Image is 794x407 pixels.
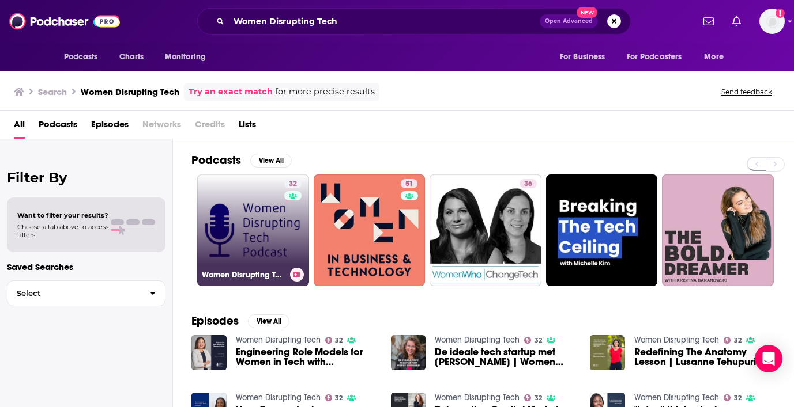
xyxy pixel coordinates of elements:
[520,179,537,188] a: 36
[435,347,576,367] a: De ideale tech startup met Wendy Broersen | Women Disrupting Tech
[236,393,321,402] a: Women Disrupting Tech
[734,338,742,343] span: 32
[560,49,605,65] span: For Business
[195,115,225,139] span: Credits
[634,347,776,367] a: Redefining The Anatomy Lesson | Lusanne Tehupuring on Women Disrupting Tech
[64,49,98,65] span: Podcasts
[39,115,77,139] a: Podcasts
[191,314,239,328] h2: Episodes
[112,46,151,68] a: Charts
[435,393,520,402] a: Women Disrupting Tech
[401,179,417,188] a: 51
[391,335,426,370] img: De ideale tech startup met Wendy Broersen | Women Disrupting Tech
[405,178,413,190] span: 51
[7,290,141,297] span: Select
[524,178,532,190] span: 36
[535,338,542,343] span: 32
[759,9,785,34] img: User Profile
[759,9,785,34] button: Show profile menu
[202,270,285,280] h3: Women Disrupting Tech
[248,314,289,328] button: View All
[9,10,120,32] img: Podchaser - Follow, Share and Rate Podcasts
[91,115,129,139] a: Episodes
[728,12,746,31] a: Show notifications dropdown
[197,174,309,286] a: 32Women Disrupting Tech
[335,338,343,343] span: 32
[14,115,25,139] a: All
[239,115,256,139] a: Lists
[56,46,113,68] button: open menu
[7,261,165,272] p: Saved Searches
[191,153,292,168] a: PodcastsView All
[435,335,520,345] a: Women Disrupting Tech
[430,174,541,286] a: 36
[524,394,542,401] a: 32
[191,153,241,168] h2: Podcasts
[325,337,343,344] a: 32
[335,395,343,401] span: 32
[704,49,724,65] span: More
[157,46,221,68] button: open menu
[540,14,598,28] button: Open AdvancedNew
[236,335,321,345] a: Women Disrupting Tech
[236,347,377,367] a: Engineering Role Models for Women in Tech with Carlota Salamat | Episode 58 of Women Disrupting Tech
[289,178,297,190] span: 32
[577,7,597,18] span: New
[734,395,742,401] span: 32
[696,46,738,68] button: open menu
[165,49,206,65] span: Monitoring
[197,8,631,35] div: Search podcasts, credits, & more...
[634,393,719,402] a: Women Disrupting Tech
[435,347,576,367] span: De ideale tech startup met [PERSON_NAME] | Women Disrupting Tech
[191,335,227,370] img: Engineering Role Models for Women in Tech with Carlota Salamat | Episode 58 of Women Disrupting Tech
[236,347,377,367] span: Engineering Role Models for Women in Tech with [PERSON_NAME] | Episode 58 of Women Disrupting Tech
[119,49,144,65] span: Charts
[590,335,625,370] img: Redefining The Anatomy Lesson | Lusanne Tehupuring on Women Disrupting Tech
[545,18,593,24] span: Open Advanced
[552,46,620,68] button: open menu
[776,9,785,18] svg: Add a profile image
[7,280,165,306] button: Select
[284,179,302,188] a: 32
[627,49,682,65] span: For Podcasters
[755,345,782,372] div: Open Intercom Messenger
[325,394,343,401] a: 32
[314,174,426,286] a: 51
[524,337,542,344] a: 32
[81,86,179,97] h3: Women Disrupting Tech
[535,395,542,401] span: 32
[142,115,181,139] span: Networks
[7,169,165,186] h2: Filter By
[250,154,292,168] button: View All
[191,314,289,328] a: EpisodesView All
[17,223,108,239] span: Choose a tab above to access filters.
[17,211,108,219] span: Want to filter your results?
[275,85,375,98] span: for more precise results
[724,337,742,344] a: 32
[718,87,776,97] button: Send feedback
[189,85,273,98] a: Try an exact match
[619,46,699,68] button: open menu
[229,12,540,31] input: Search podcasts, credits, & more...
[724,394,742,401] a: 32
[634,335,719,345] a: Women Disrupting Tech
[759,9,785,34] span: Logged in as addi44
[699,12,718,31] a: Show notifications dropdown
[38,86,67,97] h3: Search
